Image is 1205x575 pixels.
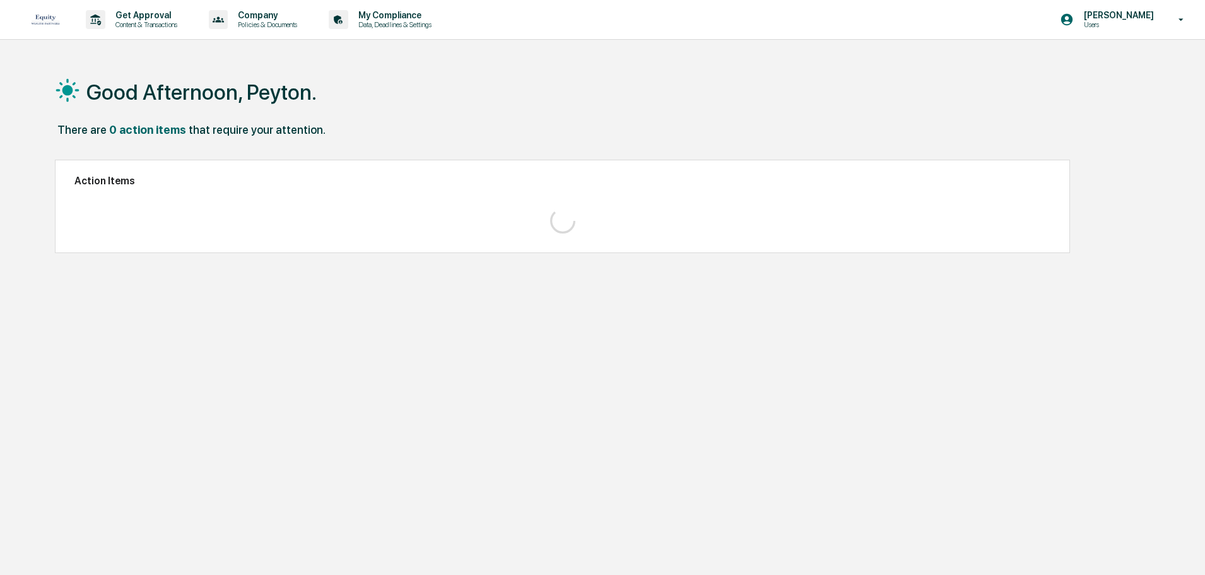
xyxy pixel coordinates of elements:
p: Company [228,10,303,20]
p: Users [1074,20,1160,29]
p: [PERSON_NAME] [1074,10,1160,20]
p: Content & Transactions [105,20,184,29]
h2: Action Items [74,175,1050,187]
div: 0 action items [109,123,186,136]
p: Policies & Documents [228,20,303,29]
div: that require your attention. [189,123,326,136]
img: logo [30,13,61,27]
p: Get Approval [105,10,184,20]
p: Data, Deadlines & Settings [348,20,438,29]
div: There are [57,123,107,136]
h1: Good Afternoon, Peyton. [86,80,317,105]
p: My Compliance [348,10,438,20]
